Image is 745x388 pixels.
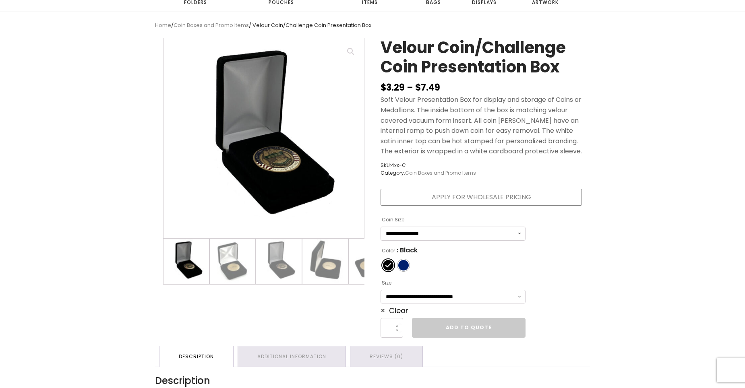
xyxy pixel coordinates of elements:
label: Coin Size [382,213,404,226]
a: Coin Boxes and Promo Items [405,169,476,176]
label: Color [382,244,395,257]
span: Category: [381,169,476,177]
img: Medium size black velour covered Presentation Box hinged on the long side open showing color matc... [302,239,348,284]
span: $ [381,81,386,94]
a: Clear options [381,305,408,316]
span: – [407,81,413,94]
li: Black [382,259,394,271]
a: Coin Boxes and Promo Items [174,21,249,29]
a: Apply for Wholesale Pricing [381,189,582,206]
span: 4xx-C [391,162,406,169]
img: Medium size black velour covered Presentation Box hinged on the long side open showing color matc... [349,239,394,284]
label: Size [382,277,391,289]
input: Product quantity [381,318,403,337]
h1: Velour Coin/Challenge Coin Presentation Box [381,38,582,80]
a: View full-screen image gallery [344,44,358,59]
a: Reviews (0) [350,346,422,367]
bdi: 3.29 [381,81,405,94]
bdi: 7.49 [415,81,440,94]
img: Medium size black velour covered Presentation Box open showing color matching bottom pad with wel... [163,239,209,284]
h2: Description [155,375,590,387]
li: Navy Blue [397,259,410,271]
span: $ [415,81,421,94]
a: Home [155,21,171,29]
nav: Breadcrumb [155,21,590,30]
a: Description [159,346,233,367]
span: : Black [397,244,418,257]
img: Medium size black velour covered Presentation Box open showing color matching bottom pad with wel... [210,239,255,284]
img: Medium size black velour covered Presentation Box open showing color matching bottom pad with wel... [256,239,302,284]
a: Add to Quote [412,318,526,337]
span: SKU: [381,161,476,169]
a: Additional information [238,346,346,367]
p: Soft Velour Presentation Box for display and storage of Coins or Medallions. The inside bottom of... [381,95,582,157]
ul: Color [381,258,526,273]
